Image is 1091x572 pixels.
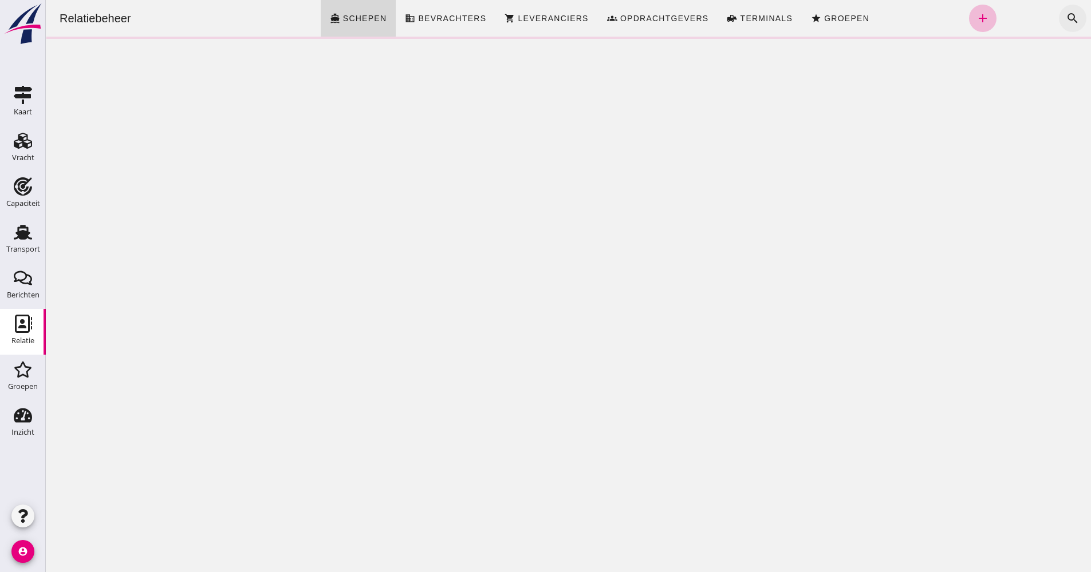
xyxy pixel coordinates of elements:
[14,108,32,116] div: Kaart
[7,291,40,299] div: Berichten
[297,14,341,23] span: Schepen
[372,14,440,23] span: Bevrachters
[471,14,542,23] span: Leveranciers
[6,245,40,253] div: Transport
[561,13,572,23] i: groups
[359,13,369,23] i: business
[8,383,38,390] div: Groepen
[11,540,34,563] i: account_circle
[930,11,944,25] i: add
[694,14,747,23] span: Terminals
[6,200,40,207] div: Capaciteit
[12,154,34,161] div: Vracht
[5,10,94,26] div: Relatiebeheer
[2,3,44,45] img: logo-small.a267ee39.svg
[11,428,34,436] div: Inzicht
[1020,11,1034,25] i: search
[459,13,469,23] i: shopping_cart
[284,13,294,23] i: directions_boat
[778,14,824,23] span: Groepen
[681,13,691,23] i: front_loader
[765,13,775,23] i: star
[574,14,663,23] span: Opdrachtgevers
[11,337,34,344] div: Relatie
